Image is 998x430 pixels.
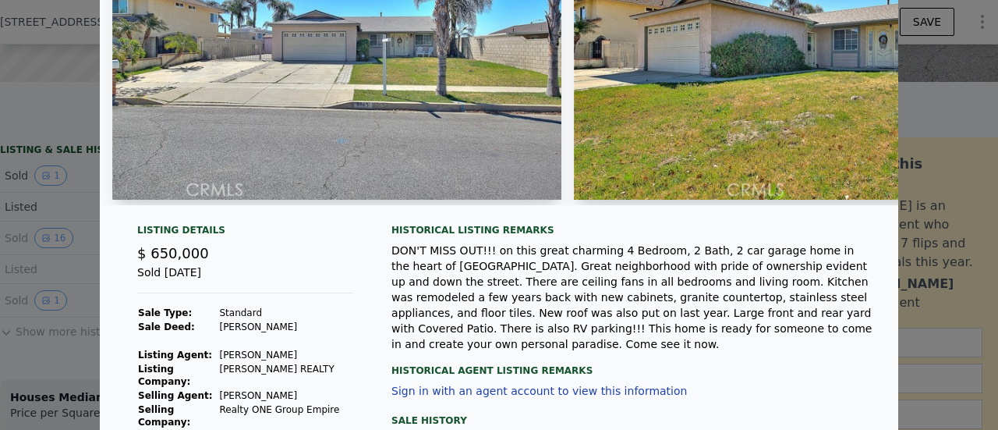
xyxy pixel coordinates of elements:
div: Sale History [391,411,873,430]
strong: Listing Agent: [138,350,212,361]
strong: Listing Company: [138,364,190,387]
td: [PERSON_NAME] [218,348,354,362]
div: Historical Agent Listing Remarks [391,352,873,377]
span: $ 650,000 [137,245,209,261]
strong: Selling Agent: [138,390,213,401]
strong: Sale Deed: [138,322,195,332]
button: Sign in with an agent account to view this information [391,385,687,397]
td: Realty ONE Group Empire [218,403,354,429]
td: [PERSON_NAME] REALTY [218,362,354,389]
div: DON'T MISS OUT!!! on this great charming 4 Bedroom, 2 Bath, 2 car garage home in the heart of [GE... [391,243,873,352]
strong: Sale Type: [138,307,192,318]
div: Sold [DATE] [137,265,354,293]
td: [PERSON_NAME] [218,389,354,403]
td: Standard [218,306,354,320]
div: Historical Listing remarks [391,224,873,236]
div: Listing Details [137,224,354,243]
strong: Selling Company: [138,404,190,428]
td: [PERSON_NAME] [218,320,354,334]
